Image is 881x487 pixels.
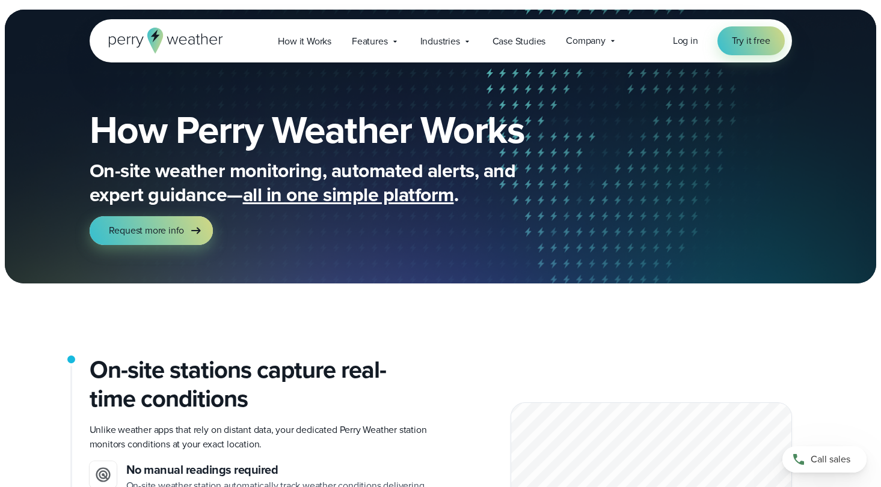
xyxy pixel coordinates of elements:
span: Request more info [109,223,185,238]
p: Unlike weather apps that rely on distant data, your dedicated Perry Weather station monitors cond... [90,423,431,452]
h2: On-site stations capture real-time conditions [90,355,431,413]
span: Company [566,34,606,48]
span: Try it free [732,34,770,48]
span: all in one simple platform [243,180,454,209]
span: Features [352,34,387,49]
span: Industries [420,34,460,49]
a: How it Works [268,29,342,53]
a: Case Studies [482,29,556,53]
span: Call sales [811,452,850,467]
a: Try it free [717,26,785,55]
a: Log in [673,34,698,48]
h1: How Perry Weather Works [90,110,612,149]
h3: No manual readings required [126,461,431,479]
a: Request more info [90,216,213,245]
p: On-site weather monitoring, automated alerts, and expert guidance— . [90,159,571,207]
span: Case Studies [493,34,546,49]
a: Call sales [782,446,867,473]
span: Log in [673,34,698,47]
span: How it Works [278,34,331,49]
